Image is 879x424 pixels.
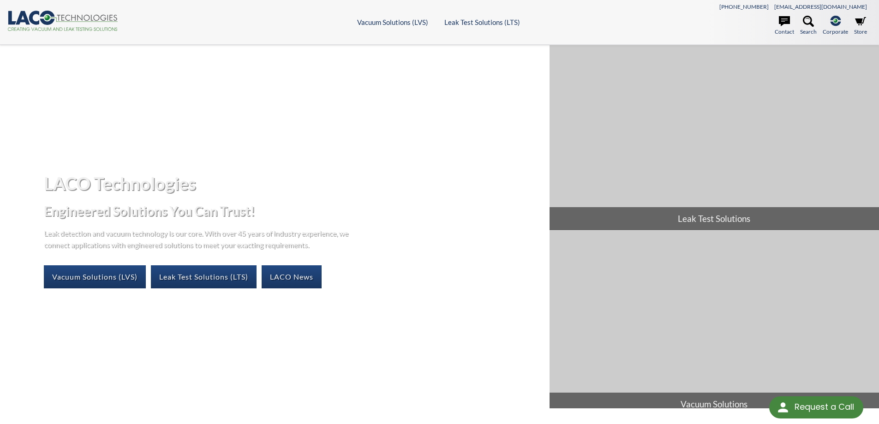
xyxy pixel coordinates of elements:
[769,396,863,418] div: Request a Call
[550,231,879,416] a: Vacuum Solutions
[550,393,879,416] span: Vacuum Solutions
[800,16,817,36] a: Search
[151,265,257,288] a: Leak Test Solutions (LTS)
[262,265,322,288] a: LACO News
[854,16,867,36] a: Store
[444,18,520,26] a: Leak Test Solutions (LTS)
[44,203,542,220] h2: Engineered Solutions You Can Trust!
[774,3,867,10] a: [EMAIL_ADDRESS][DOMAIN_NAME]
[823,27,848,36] span: Corporate
[357,18,428,26] a: Vacuum Solutions (LVS)
[44,265,146,288] a: Vacuum Solutions (LVS)
[550,45,879,230] a: Leak Test Solutions
[44,172,542,195] h1: LACO Technologies
[44,227,353,251] p: Leak detection and vacuum technology is our core. With over 45 years of industry experience, we c...
[776,400,790,415] img: round button
[719,3,769,10] a: [PHONE_NUMBER]
[775,16,794,36] a: Contact
[550,207,879,230] span: Leak Test Solutions
[795,396,854,418] div: Request a Call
